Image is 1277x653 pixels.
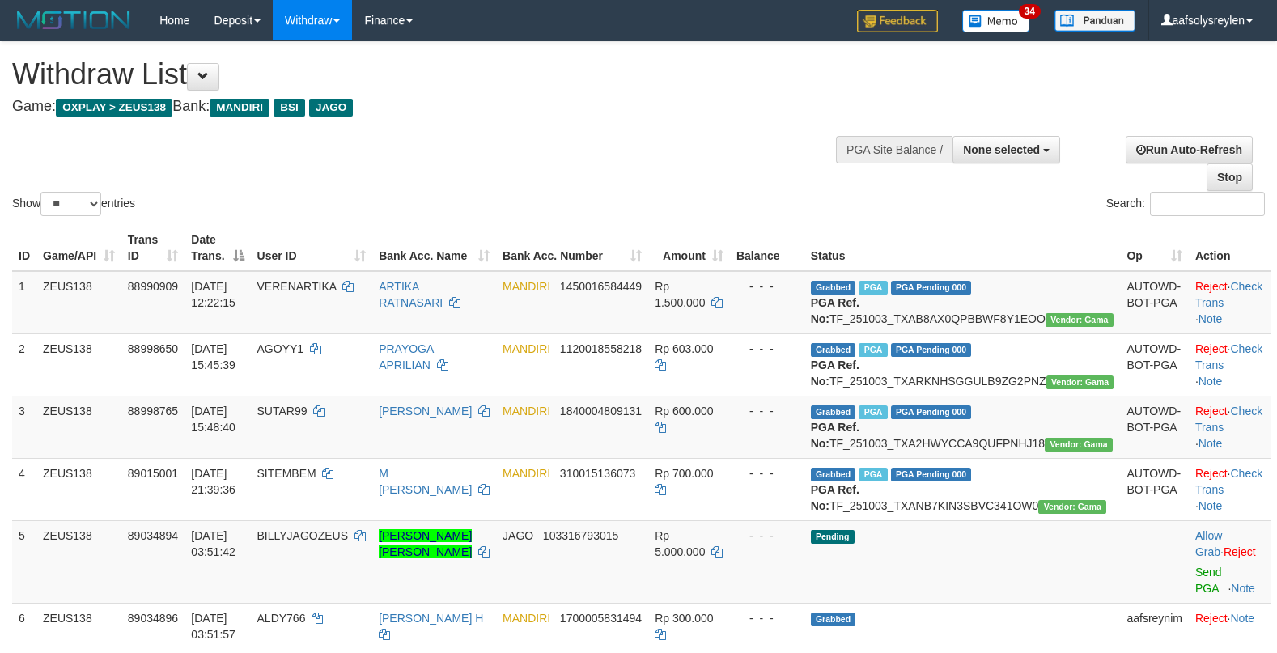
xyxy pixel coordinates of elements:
[560,467,635,480] span: Copy 310015136073 to clipboard
[1195,612,1228,625] a: Reject
[1189,520,1271,603] td: ·
[379,467,472,496] a: M [PERSON_NAME]
[655,612,713,625] span: Rp 300.000
[1120,396,1188,458] td: AUTOWD-BOT-PGA
[1189,333,1271,396] td: · ·
[736,528,798,544] div: - - -
[891,343,972,357] span: PGA Pending
[1199,312,1223,325] a: Note
[1231,582,1255,595] a: Note
[891,405,972,419] span: PGA Pending
[655,280,705,309] span: Rp 1.500.000
[1195,405,1262,434] a: Check Trans
[191,280,235,309] span: [DATE] 12:22:15
[1046,313,1114,327] span: Vendor URL: https://trx31.1velocity.biz
[503,529,533,542] span: JAGO
[1150,192,1265,216] input: Search:
[736,465,798,481] div: - - -
[56,99,172,117] span: OXPLAY > ZEUS138
[811,613,856,626] span: Grabbed
[12,8,135,32] img: MOTION_logo.png
[1120,333,1188,396] td: AUTOWD-BOT-PGA
[128,529,178,542] span: 89034894
[1231,612,1255,625] a: Note
[655,342,713,355] span: Rp 603.000
[274,99,305,117] span: BSI
[12,271,36,334] td: 1
[12,333,36,396] td: 2
[1106,192,1265,216] label: Search:
[655,529,705,558] span: Rp 5.000.000
[191,529,235,558] span: [DATE] 03:51:42
[1120,271,1188,334] td: AUTOWD-BOT-PGA
[128,467,178,480] span: 89015001
[12,58,835,91] h1: Withdraw List
[560,612,642,625] span: Copy 1700005831494 to clipboard
[379,612,483,625] a: [PERSON_NAME] H
[560,405,642,418] span: Copy 1840004809131 to clipboard
[891,281,972,295] span: PGA Pending
[891,468,972,481] span: PGA Pending
[1189,603,1271,649] td: ·
[811,296,859,325] b: PGA Ref. No:
[36,603,121,649] td: ZEUS138
[1199,375,1223,388] a: Note
[804,225,1121,271] th: Status
[1199,437,1223,450] a: Note
[963,143,1040,156] span: None selected
[1019,4,1041,19] span: 34
[379,529,472,558] a: [PERSON_NAME] [PERSON_NAME]
[1195,342,1228,355] a: Reject
[191,467,235,496] span: [DATE] 21:39:36
[251,225,373,271] th: User ID: activate to sort column ascending
[1195,342,1262,371] a: Check Trans
[185,225,250,271] th: Date Trans.: activate to sort column descending
[811,421,859,450] b: PGA Ref. No:
[191,405,235,434] span: [DATE] 15:48:40
[1120,603,1188,649] td: aafsreynim
[1046,375,1114,389] span: Vendor URL: https://trx31.1velocity.biz
[859,343,887,357] span: Marked by aafsolysreylen
[128,280,178,293] span: 88990909
[736,610,798,626] div: - - -
[655,467,713,480] span: Rp 700.000
[503,280,550,293] span: MANDIRI
[811,358,859,388] b: PGA Ref. No:
[1054,10,1135,32] img: panduan.png
[1195,467,1262,496] a: Check Trans
[1120,225,1188,271] th: Op: activate to sort column ascending
[804,396,1121,458] td: TF_251003_TXA2HWYCCA9QUFPNHJ18
[804,271,1121,334] td: TF_251003_TXAB8AX0QPBBWF8Y1EOO
[257,612,306,625] span: ALDY766
[1189,396,1271,458] td: · ·
[210,99,269,117] span: MANDIRI
[40,192,101,216] select: Showentries
[1120,458,1188,520] td: AUTOWD-BOT-PGA
[36,458,121,520] td: ZEUS138
[1195,566,1222,595] a: Send PGA
[836,136,952,163] div: PGA Site Balance /
[12,396,36,458] td: 3
[257,467,316,480] span: SITEMBEM
[121,225,185,271] th: Trans ID: activate to sort column ascending
[379,280,443,309] a: ARTIKA RATNASARI
[379,405,472,418] a: [PERSON_NAME]
[962,10,1030,32] img: Button%20Memo.svg
[1195,529,1224,558] span: ·
[648,225,730,271] th: Amount: activate to sort column ascending
[12,520,36,603] td: 5
[811,530,855,544] span: Pending
[191,342,235,371] span: [DATE] 15:45:39
[736,278,798,295] div: - - -
[372,225,496,271] th: Bank Acc. Name: activate to sort column ascending
[811,281,856,295] span: Grabbed
[560,342,642,355] span: Copy 1120018558218 to clipboard
[257,342,304,355] span: AGOYY1
[736,341,798,357] div: - - -
[804,333,1121,396] td: TF_251003_TXARKNHSGGULB9ZG2PNZ
[503,612,550,625] span: MANDIRI
[1224,545,1256,558] a: Reject
[859,468,887,481] span: Marked by aafnoeunsreypich
[804,458,1121,520] td: TF_251003_TXANB7KIN3SBVC341OW0
[12,225,36,271] th: ID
